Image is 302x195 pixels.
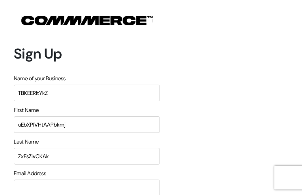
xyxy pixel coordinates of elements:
[14,138,39,146] label: Last Name
[14,45,160,62] h1: Sign Up
[14,169,46,178] label: Email Address
[14,74,66,83] label: Name of your Business
[21,16,153,25] img: COMMMERCE
[14,106,39,114] label: First Name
